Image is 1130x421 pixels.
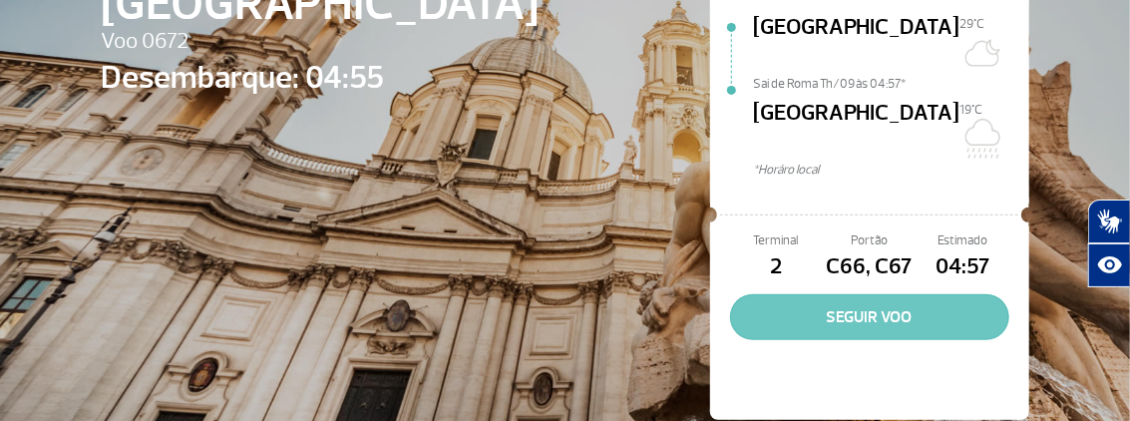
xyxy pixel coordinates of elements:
[1088,200,1130,243] button: Abrir tradutor de língua de sinais.
[960,119,1000,159] img: Nublado
[102,54,540,102] span: Desembarque: 04:55
[753,161,1029,180] span: *Horáro local
[730,294,1009,340] button: SEGUIR VOO
[916,231,1008,250] span: Estimado
[730,250,823,284] span: 2
[960,102,983,118] span: 19°C
[1088,243,1130,287] button: Abrir recursos assistivos.
[916,250,1008,284] span: 04:57
[823,250,916,284] span: C66, C67
[753,97,960,161] span: [GEOGRAPHIC_DATA]
[102,25,540,59] span: Voo 0672
[730,231,823,250] span: Terminal
[823,231,916,250] span: Portão
[960,33,1000,73] img: Céu limpo
[960,16,985,32] span: 29°C
[753,75,1029,89] span: Sai de Roma Th/09 às 04:57*
[753,11,960,75] span: [GEOGRAPHIC_DATA]
[1088,200,1130,287] div: Plugin de acessibilidade da Hand Talk.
